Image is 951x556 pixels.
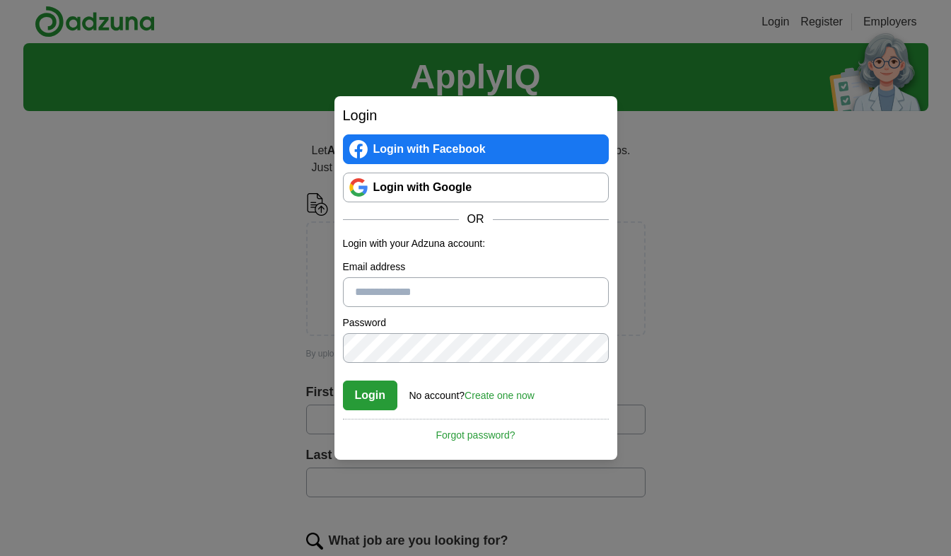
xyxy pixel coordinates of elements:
a: Forgot password? [343,419,609,443]
p: Login with your Adzuna account: [343,236,609,251]
button: Login [343,381,398,410]
a: Login with Google [343,173,609,202]
div: No account? [409,380,535,403]
a: Login with Facebook [343,134,609,164]
label: Email address [343,260,609,274]
h2: Login [343,105,609,126]
a: Create one now [465,390,535,401]
label: Password [343,315,609,330]
span: OR [459,211,493,228]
